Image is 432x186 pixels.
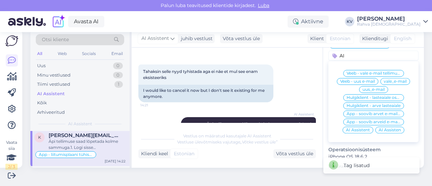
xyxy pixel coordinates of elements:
[177,139,277,144] span: Vestluse ülevõtmiseks vajutage
[5,164,18,170] div: 2 / 3
[110,49,124,58] div: Email
[183,133,271,138] span: Vestlus on määratud kasutajale AI Assistent
[141,35,169,42] span: AI Assistent
[362,87,385,91] span: uus_e-mail
[5,35,18,46] img: Askly Logo
[256,2,271,8] span: Luba
[49,138,126,151] div: Äpi tellimuse saad lõpetada kolme sammuga.1. Logi sisse [DOMAIN_NAME] lehel.2. Vajuta muuda paket...
[357,16,421,22] div: [PERSON_NAME]
[328,146,418,153] p: Operatsioonisüsteem
[37,109,65,116] div: Arhiveeritud
[328,51,418,61] input: Lisa tag
[37,62,46,69] div: Uus
[68,16,104,27] a: Avasta AI
[347,71,401,75] span: Veeb - vale e-mail tellimusel
[330,35,350,42] span: Estonian
[220,34,263,43] div: Võta vestlus üle
[37,81,70,88] div: Tiimi vestlused
[359,35,388,42] div: Klienditugi
[384,79,407,83] span: vale_e-mail
[347,112,401,116] span: Äpp - soovib arvet e-mailile
[56,49,68,58] div: Web
[38,135,41,140] span: K
[68,121,92,127] span: AI Assistent
[105,159,126,164] div: [DATE] 14:22
[344,162,370,169] div: Tag lisatud
[140,103,166,108] span: 14:21
[289,112,314,117] span: AI Assistent
[51,15,65,29] img: explore-ai
[113,72,123,79] div: 0
[273,149,316,158] div: Võta vestlus üle
[81,49,97,58] div: Socials
[394,35,411,42] span: English
[37,100,47,106] div: Kõik
[347,96,401,100] span: Hulgiklient - lasteaiale ostmine
[307,35,324,42] div: Klient
[138,85,273,102] div: I would like to cancel it now but I don't see it existing for me anymore.
[36,49,44,58] div: All
[346,128,370,132] span: AI Assistent
[143,69,259,80] span: Tahaksin selle nyyd tyhistada aga ei näe et mul see enam eksisteeriks
[49,132,119,138] span: Karenike@hotmail.com
[5,139,18,170] div: Vaata siia
[347,120,401,124] span: Äpp - soovib arveid e-mailile
[138,150,168,157] div: Kliendi keel
[357,22,421,27] div: Rahva [DEMOGRAPHIC_DATA]
[174,150,194,157] span: Estonian
[42,36,69,43] span: Otsi kliente
[340,79,375,83] span: Veeb - uus e-mail
[37,72,71,79] div: Minu vestlused
[357,16,428,27] a: [PERSON_NAME]Rahva [DEMOGRAPHIC_DATA]
[288,16,329,28] div: Aktiivne
[347,104,401,108] span: Hulgiklient - arve lasteaiale
[189,122,312,145] span: Äpi tellimuse saad lõpetada kolme sammuga.1. Logi sisse lehel.2. Vajuta muuda paketti.3. Vajuta t...
[114,81,123,88] div: 1
[113,62,123,69] div: 0
[178,35,213,42] div: juhib vestlust
[345,17,354,26] div: KV
[240,139,277,144] i: „Võtke vestlus üle”
[39,153,93,157] span: Äpp - liitumisplaani tühistamine
[379,128,401,132] span: AI Assisten
[37,90,65,97] div: AI Assistent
